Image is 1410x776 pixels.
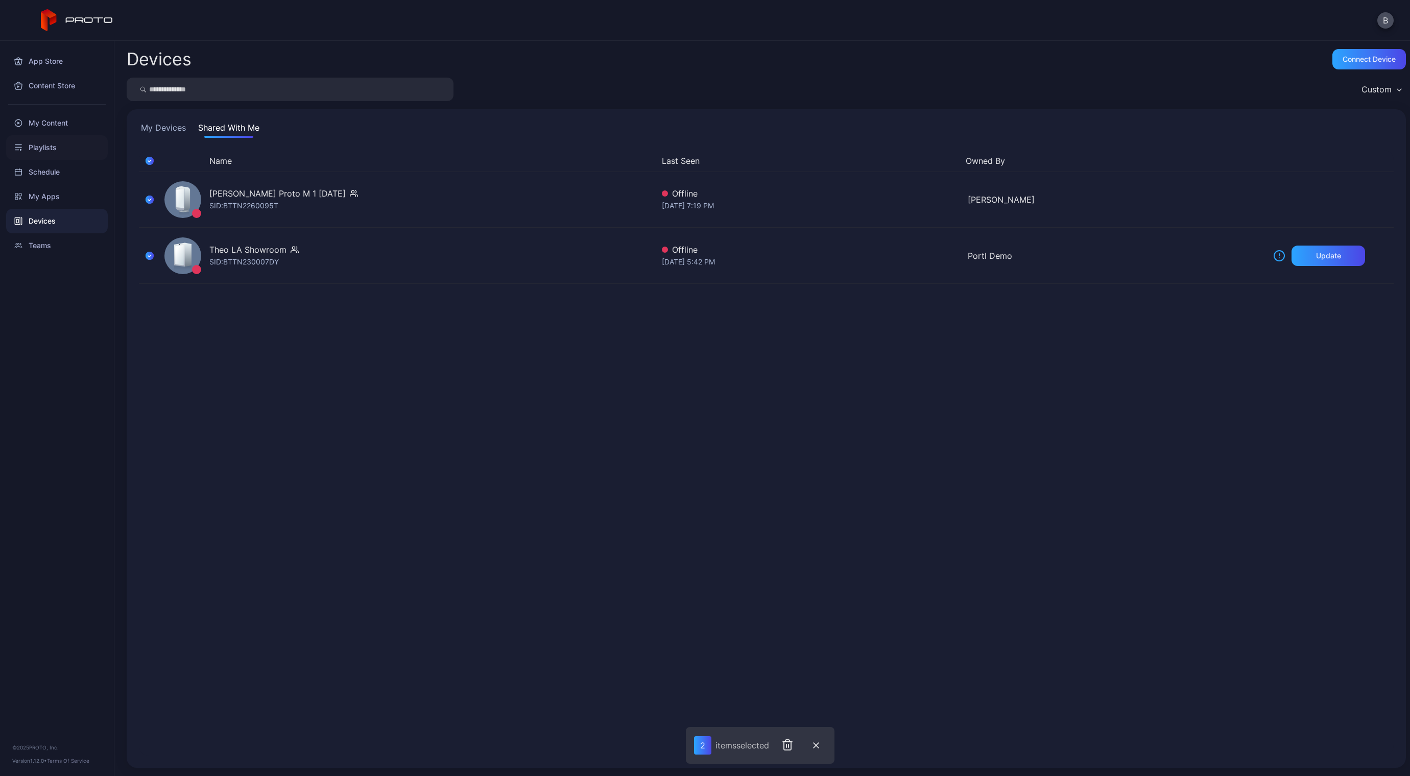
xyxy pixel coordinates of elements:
button: My Devices [139,122,188,138]
button: Owned By [966,155,1261,167]
button: Name [209,155,232,167]
div: Portl Demo [968,250,1265,262]
a: Playlists [6,135,108,160]
div: SID: BTTN2260095T [209,200,278,212]
div: [PERSON_NAME] [968,193,1265,206]
a: Content Store [6,74,108,98]
div: Offline [662,244,960,256]
a: My Content [6,111,108,135]
button: Update [1292,246,1365,266]
h2: Devices [127,50,192,68]
div: Offline [662,187,960,200]
a: My Apps [6,184,108,209]
span: Version 1.12.0 • [12,758,47,764]
a: App Store [6,49,108,74]
a: Schedule [6,160,108,184]
div: © 2025 PROTO, Inc. [12,743,102,751]
a: Devices [6,209,108,233]
div: Connect device [1343,55,1396,63]
div: Custom [1361,84,1392,94]
div: [PERSON_NAME] Proto M 1 [DATE] [209,187,346,200]
div: item s selected [715,740,769,750]
button: B [1377,12,1394,29]
div: Theo LA Showroom [209,244,286,256]
a: Teams [6,233,108,258]
a: Terms Of Service [47,758,89,764]
div: 2 [694,736,711,755]
button: Connect device [1332,49,1406,69]
div: [DATE] 5:42 PM [662,256,960,268]
div: Update [1316,252,1341,260]
button: Shared With Me [196,122,261,138]
div: [DATE] 7:19 PM [662,200,960,212]
button: Custom [1356,78,1406,101]
div: Update Device [1269,155,1361,167]
button: Last Seen [662,155,958,167]
div: Options [1373,155,1394,167]
div: SID: BTTN230007DY [209,256,279,268]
